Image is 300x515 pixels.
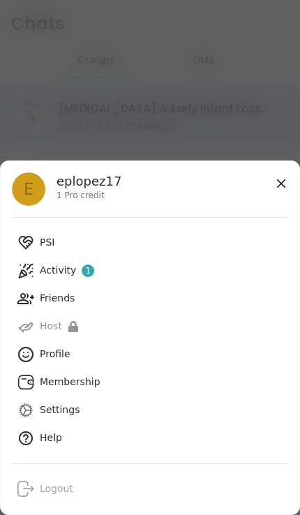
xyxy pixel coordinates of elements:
a: Settings [12,396,288,424]
span: e [24,177,34,202]
a: Friends [12,285,288,313]
div: Help [40,431,62,445]
div: Membership [40,375,100,389]
h4: eplopez17 [57,172,121,190]
a: Help [12,424,288,452]
div: Settings [40,403,80,417]
span: 1 [86,265,91,277]
div: Host [40,320,79,334]
div: 1 Pro credit [57,190,121,202]
div: PSI [40,236,54,250]
a: Logout [12,475,288,503]
div: Friends [40,292,75,306]
a: Host [12,313,288,341]
a: Membership [12,368,288,396]
div: Profile [40,348,70,361]
a: PSI [12,229,288,257]
a: Activity1 [12,257,288,285]
div: Activity [40,264,94,278]
div: Logout [40,482,73,496]
a: Profile [12,341,288,368]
